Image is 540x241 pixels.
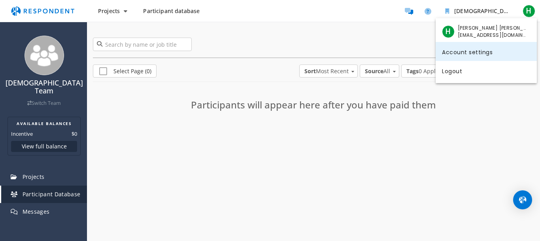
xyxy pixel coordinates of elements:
[436,61,537,80] a: Logout
[436,42,537,61] a: Account settings
[458,32,527,39] span: [EMAIL_ADDRESS][DOMAIN_NAME]
[513,190,532,209] div: Open Intercom Messenger
[458,25,527,32] span: [PERSON_NAME] [PERSON_NAME]
[442,25,455,38] span: H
